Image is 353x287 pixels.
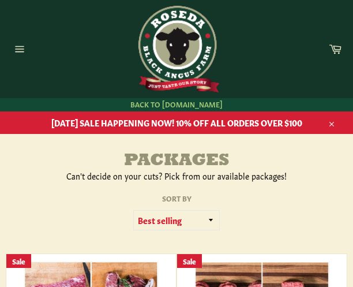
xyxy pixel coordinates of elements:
[6,151,347,170] h1: Packages
[133,6,220,92] img: Roseda Beef
[133,193,220,203] label: Sort by
[6,170,347,181] div: Can't decide on your cuts? Pick from our available packages!
[6,98,347,110] a: Back to [DOMAIN_NAME]
[177,254,202,269] div: Sale
[6,254,31,269] div: Sale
